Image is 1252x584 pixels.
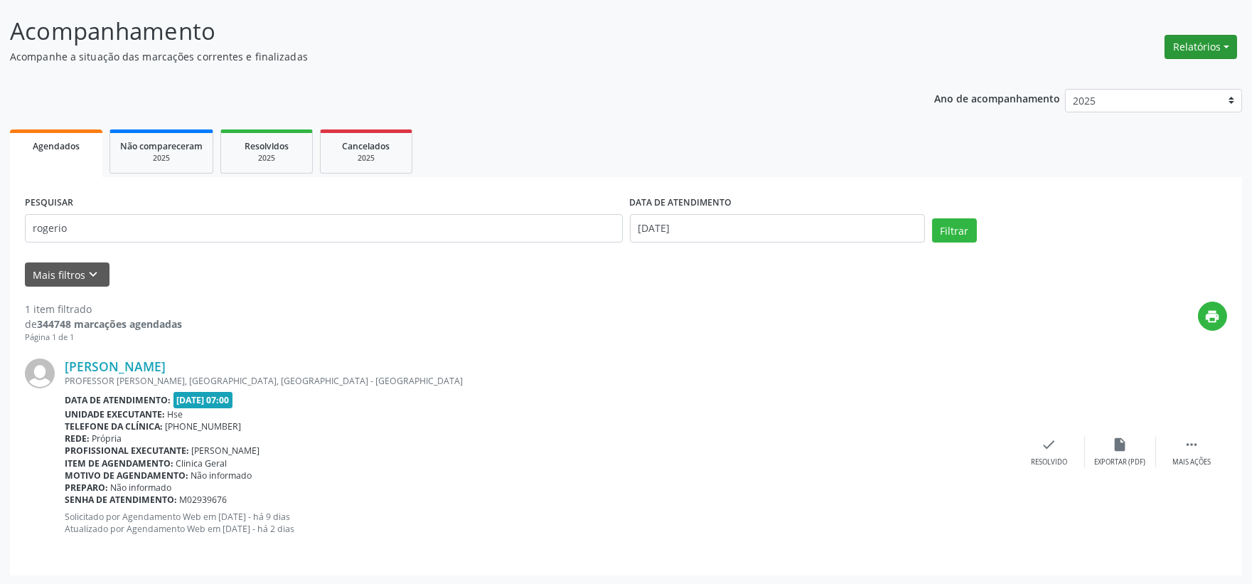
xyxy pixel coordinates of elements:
span: Não compareceram [120,140,203,152]
i: check [1042,437,1057,452]
span: Não informado [191,469,252,482]
p: Ano de acompanhamento [934,89,1060,107]
div: Exportar (PDF) [1095,457,1146,467]
div: de [25,317,182,331]
b: Rede: [65,432,90,445]
b: Profissional executante: [65,445,189,457]
input: Selecione um intervalo [630,214,925,243]
span: Clinica Geral [176,457,228,469]
b: Unidade executante: [65,408,165,420]
i:  [1184,437,1199,452]
div: 2025 [331,153,402,164]
span: Resolvidos [245,140,289,152]
i: insert_drive_file [1113,437,1128,452]
div: 2025 [120,153,203,164]
span: [PERSON_NAME] [192,445,260,457]
button: Filtrar [932,218,977,243]
b: Data de atendimento: [65,394,171,406]
a: [PERSON_NAME] [65,359,166,374]
span: Não informado [111,482,172,494]
div: Mais ações [1172,457,1211,467]
i: print [1205,309,1221,324]
b: Preparo: [65,482,108,494]
b: Motivo de agendamento: [65,469,188,482]
label: PESQUISAR [25,192,73,214]
span: Hse [168,408,183,420]
b: Item de agendamento: [65,457,173,469]
label: DATA DE ATENDIMENTO [630,192,732,214]
div: 1 item filtrado [25,302,182,317]
strong: 344748 marcações agendadas [37,317,182,331]
p: Solicitado por Agendamento Web em [DATE] - há 9 dias Atualizado por Agendamento Web em [DATE] - h... [65,511,1014,535]
span: Própria [92,432,122,445]
img: img [25,359,55,388]
span: M02939676 [180,494,228,506]
div: Página 1 de 1 [25,331,182,344]
button: Mais filtroskeyboard_arrow_down [25,262,109,287]
div: PROFESSOR [PERSON_NAME], [GEOGRAPHIC_DATA], [GEOGRAPHIC_DATA] - [GEOGRAPHIC_DATA] [65,375,1014,387]
button: Relatórios [1165,35,1237,59]
i: keyboard_arrow_down [86,267,102,282]
div: 2025 [231,153,302,164]
span: [PHONE_NUMBER] [166,420,242,432]
div: Resolvido [1031,457,1067,467]
p: Acompanhamento [10,14,872,49]
p: Acompanhe a situação das marcações correntes e finalizadas [10,49,872,64]
span: Agendados [33,140,80,152]
b: Telefone da clínica: [65,420,163,432]
span: Cancelados [343,140,390,152]
input: Nome, código do beneficiário ou CPF [25,214,623,243]
button: print [1198,302,1227,331]
span: [DATE] 07:00 [173,392,233,408]
b: Senha de atendimento: [65,494,177,506]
